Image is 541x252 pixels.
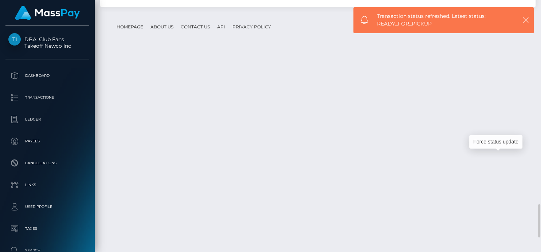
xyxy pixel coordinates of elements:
a: Cancellations [5,154,89,172]
a: API [214,21,228,32]
a: Transactions [5,88,89,107]
span: Transaction status refreshed. Latest status: READY_FOR_PICKUP [377,12,510,28]
a: User Profile [5,198,89,216]
img: Takeoff Newco Inc [8,33,21,46]
a: Privacy Policy [230,21,274,32]
p: User Profile [8,201,86,212]
p: Ledger [8,114,86,125]
a: Dashboard [5,67,89,85]
a: Taxes [5,220,89,238]
a: About Us [148,21,176,32]
a: Homepage [114,21,146,32]
p: Cancellations [8,158,86,169]
a: Ledger [5,110,89,129]
p: Payees [8,136,86,147]
a: Payees [5,132,89,150]
div: Force status update [469,135,522,149]
p: Taxes [8,223,86,234]
a: Contact Us [178,21,213,32]
p: Links [8,180,86,190]
p: Dashboard [8,70,86,81]
a: Links [5,176,89,194]
img: MassPay Logo [15,6,80,20]
p: Transactions [8,92,86,103]
span: DBA: Club Fans Takeoff Newco Inc [5,36,89,49]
